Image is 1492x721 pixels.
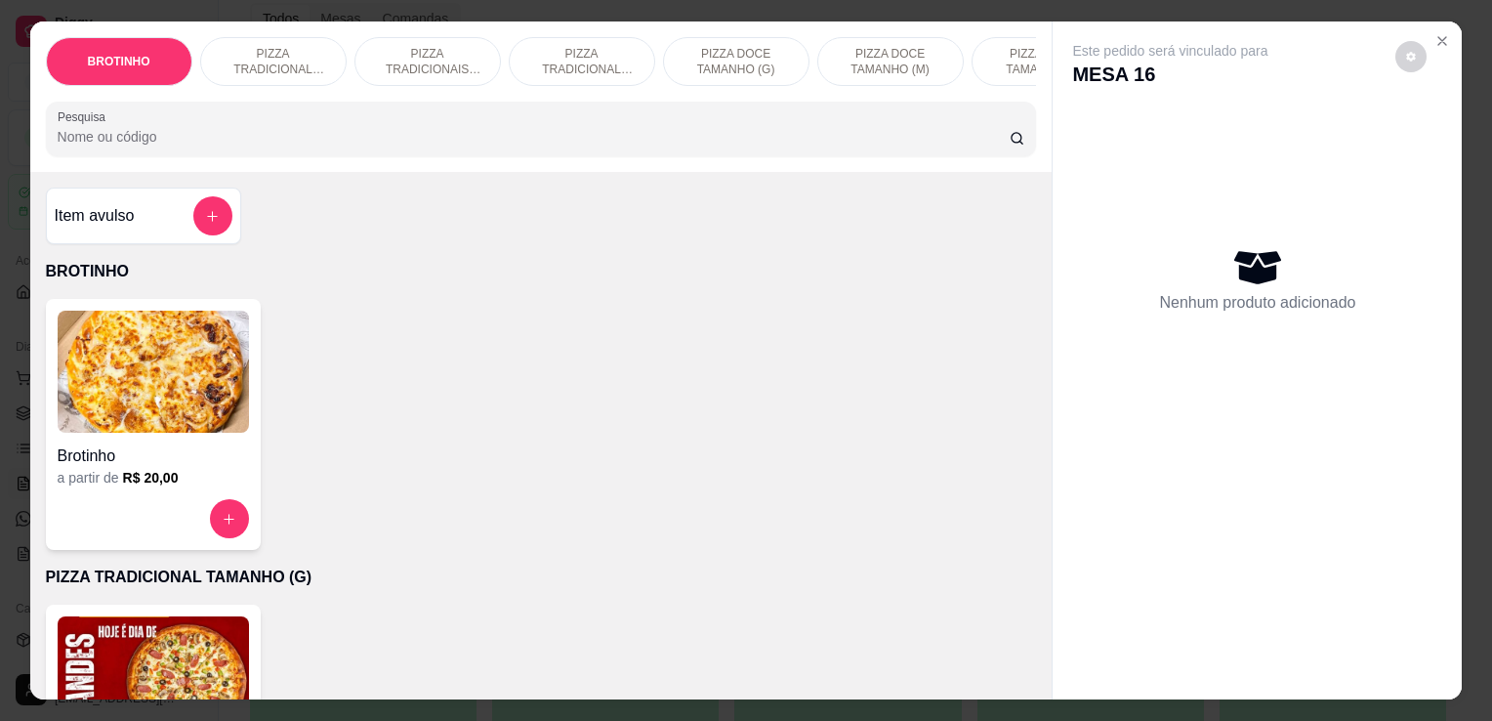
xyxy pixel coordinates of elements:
button: add-separate-item [193,196,232,235]
img: product-image [58,311,249,433]
h6: R$ 20,00 [123,468,179,488]
button: Close [1427,25,1458,57]
p: BROTINHO [46,260,1037,283]
p: Nenhum produto adicionado [1159,291,1355,315]
p: PIZZA TRADICIONAL TAMANHO (G) [217,46,330,77]
p: Este pedido será vinculado para [1072,41,1267,61]
input: Pesquisa [58,127,1010,147]
p: BROTINHO [88,54,150,69]
p: PIZZA TRADICIONAL TAMANHO (P) [525,46,639,77]
p: PIZZA DOCE TAMANHO (M) [834,46,947,77]
p: MESA 16 [1072,61,1267,88]
p: PIZZA TRADICIONAIS TAMANHO (M) [371,46,484,77]
label: Pesquisa [58,108,112,125]
h4: Brotinho [58,445,249,468]
p: PIZZA DOCE TAMANHO (G) [680,46,793,77]
p: PIZZA DOCE TAMANHO (P) [988,46,1101,77]
button: increase-product-quantity [210,499,249,538]
div: a partir de [58,468,249,488]
h4: Item avulso [55,204,135,228]
button: decrease-product-quantity [1395,41,1427,72]
p: PIZZA TRADICIONAL TAMANHO (G) [46,566,1037,589]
